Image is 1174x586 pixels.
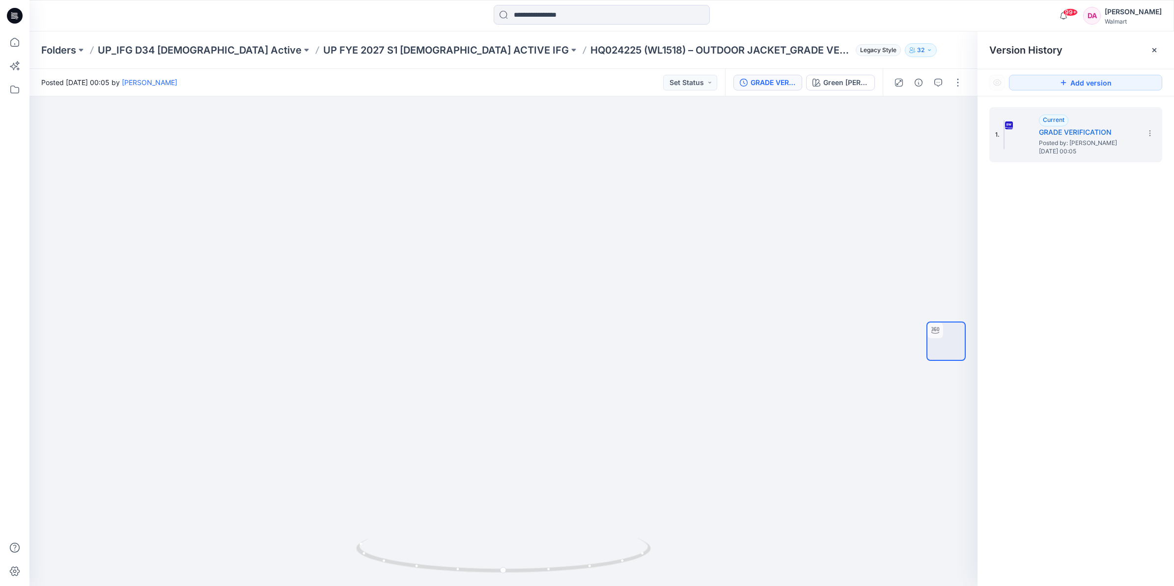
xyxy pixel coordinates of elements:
[1004,120,1005,149] img: GRADE VERIFICATION
[1083,7,1101,25] div: DA
[905,43,937,57] button: 32
[323,43,569,57] a: UP FYE 2027 S1 [DEMOGRAPHIC_DATA] ACTIVE IFG
[1105,6,1162,18] div: [PERSON_NAME]
[590,43,852,57] p: HQ024225 (WL1518) – OUTDOOR JACKET_GRADE VERIFICATION
[823,77,868,88] div: Green [PERSON_NAME]
[733,75,802,90] button: GRADE VERIFICATION
[1009,75,1162,90] button: Add version
[98,43,302,57] a: UP_IFG D34 [DEMOGRAPHIC_DATA] Active
[1063,8,1078,16] span: 99+
[751,77,796,88] div: GRADE VERIFICATION
[1105,18,1162,25] div: Walmart
[41,43,76,57] a: Folders
[1039,148,1137,155] span: [DATE] 00:05
[1150,46,1158,54] button: Close
[1039,138,1137,148] span: Posted by: Leigh Lavange
[917,45,924,56] p: 32
[806,75,875,90] button: Green [PERSON_NAME]
[122,78,177,87] a: [PERSON_NAME]
[1043,116,1064,123] span: Current
[995,130,1000,139] span: 1.
[911,75,926,90] button: Details
[856,44,901,56] span: Legacy Style
[989,44,1062,56] span: Version History
[852,43,901,57] button: Legacy Style
[1039,126,1137,138] h5: GRADE VERIFICATION
[41,77,177,88] span: Posted [DATE] 00:05 by
[989,75,1005,90] button: Show Hidden Versions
